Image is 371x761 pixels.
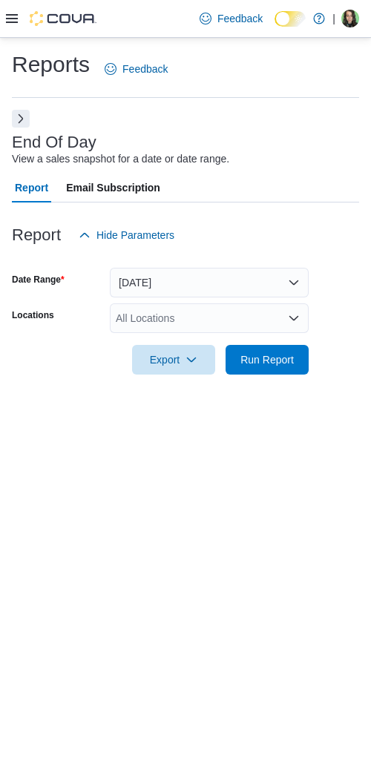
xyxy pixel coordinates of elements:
[217,11,263,26] span: Feedback
[332,10,335,27] p: |
[12,134,96,151] h3: End Of Day
[194,4,269,33] a: Feedback
[12,110,30,128] button: Next
[288,312,300,324] button: Open list of options
[12,226,61,244] h3: Report
[240,352,294,367] span: Run Report
[341,10,359,27] div: Jade Staines
[30,11,96,26] img: Cova
[15,173,48,202] span: Report
[12,309,54,321] label: Locations
[73,220,180,250] button: Hide Parameters
[12,50,90,79] h1: Reports
[96,228,174,243] span: Hide Parameters
[12,151,229,167] div: View a sales snapshot for a date or date range.
[12,274,65,286] label: Date Range
[99,54,174,84] a: Feedback
[132,345,215,375] button: Export
[66,173,160,202] span: Email Subscription
[141,345,206,375] span: Export
[122,62,168,76] span: Feedback
[226,345,309,375] button: Run Report
[110,268,309,297] button: [DATE]
[275,11,306,27] input: Dark Mode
